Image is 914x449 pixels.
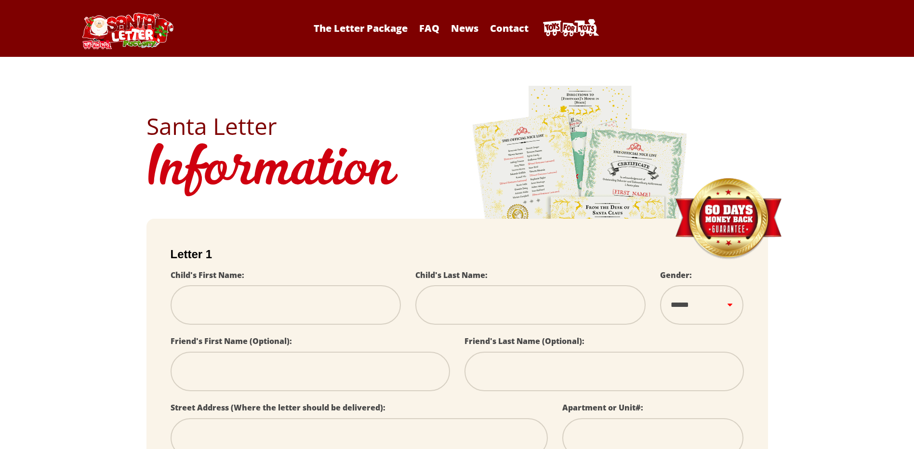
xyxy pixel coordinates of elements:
label: Friend's First Name (Optional): [171,336,292,346]
label: Child's Last Name: [415,270,488,280]
a: The Letter Package [309,22,412,35]
label: Child's First Name: [171,270,244,280]
label: Gender: [660,270,692,280]
label: Apartment or Unit#: [562,402,643,413]
label: Street Address (Where the letter should be delivered): [171,402,385,413]
img: Money Back Guarantee [674,178,782,260]
a: News [446,22,483,35]
a: FAQ [414,22,444,35]
img: letters.png [472,84,689,354]
h2: Letter 1 [171,248,744,261]
h1: Information [146,138,768,204]
h2: Santa Letter [146,115,768,138]
label: Friend's Last Name (Optional): [464,336,584,346]
img: Santa Letter Logo [79,13,175,49]
a: Contact [485,22,533,35]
